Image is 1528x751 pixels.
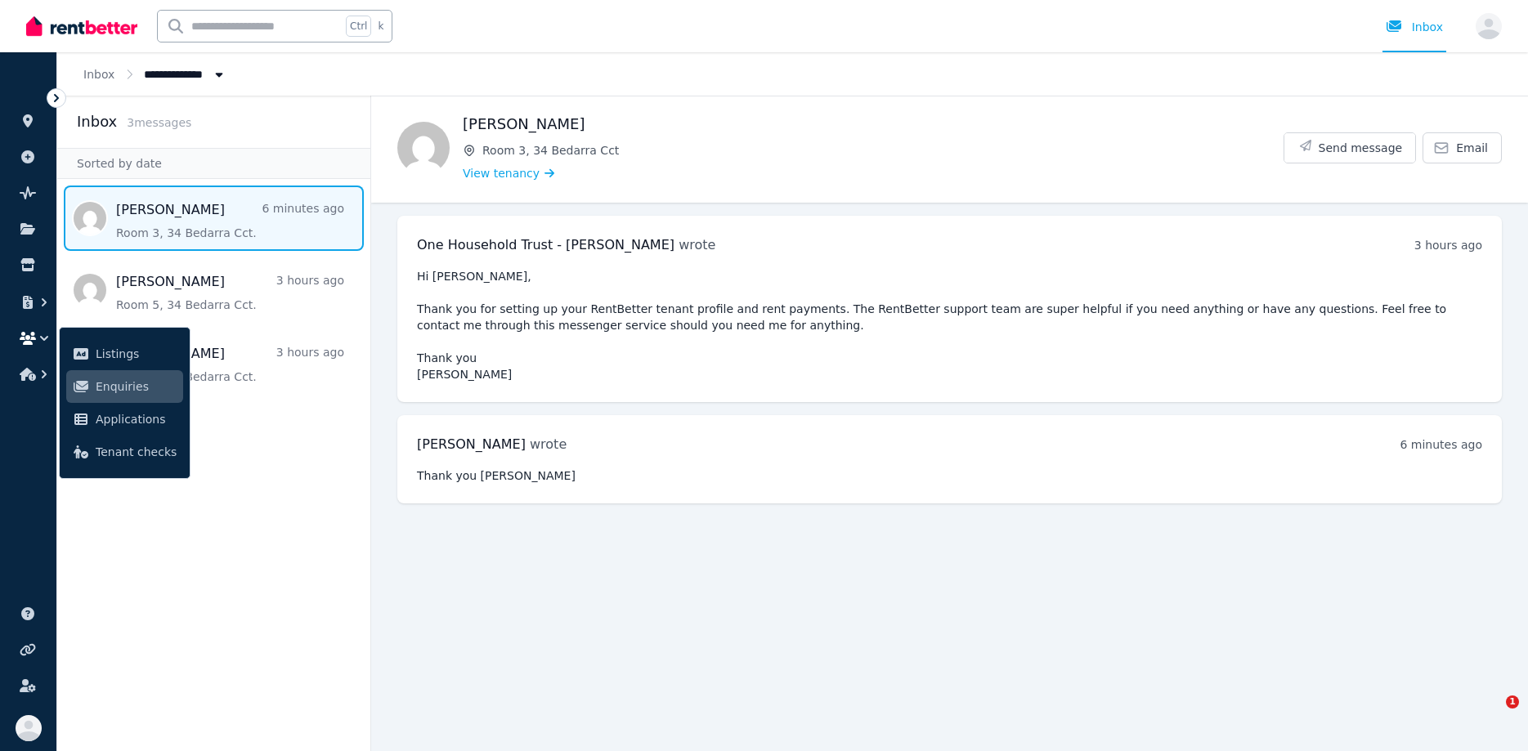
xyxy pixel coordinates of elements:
pre: Thank you [PERSON_NAME] [417,467,1482,484]
span: Ctrl [346,16,371,37]
iframe: Intercom live chat [1472,695,1512,735]
div: Inbox [1386,19,1443,35]
a: Email [1423,132,1502,163]
time: 6 minutes ago [1400,438,1482,451]
a: Inbox [83,68,114,81]
a: [PERSON_NAME]3 hours agoRoom 5, 34 Bedarra Cct. [116,272,344,313]
a: Enquiries [66,370,183,403]
span: One Household Trust - [PERSON_NAME] [417,237,674,253]
span: 1 [1506,695,1519,709]
span: Room 3, 34 Bedarra Cct [482,142,1284,159]
div: Sorted by date [57,148,370,179]
span: Applications [96,409,177,429]
nav: Message list [57,179,370,401]
pre: Hi [PERSON_NAME], Thank you for setting up your RentBetter tenant profile and rent payments. The ... [417,268,1482,382]
span: Tenant checks [96,442,177,462]
nav: Breadcrumb [57,52,253,96]
a: [PERSON_NAME]3 hours agoRoom 2, 34 Bedarra Cct. [116,344,344,385]
span: Listings [96,344,177,364]
img: Chloe Snell [397,122,450,174]
span: [PERSON_NAME] [417,436,526,452]
a: View tenancy [463,165,554,181]
h1: [PERSON_NAME] [463,113,1284,136]
span: View tenancy [463,165,540,181]
span: Enquiries [96,377,177,396]
span: wrote [530,436,567,452]
span: Email [1456,140,1488,156]
a: Listings [66,338,183,370]
button: Send message [1284,133,1416,163]
img: RentBetter [26,14,137,38]
span: Send message [1319,140,1403,156]
span: 3 message s [127,116,191,129]
h2: Inbox [77,110,117,133]
span: k [378,20,383,33]
a: [PERSON_NAME]6 minutes agoRoom 3, 34 Bedarra Cct. [116,200,344,241]
a: Tenant checks [66,436,183,468]
a: Applications [66,403,183,436]
time: 3 hours ago [1414,239,1482,252]
span: wrote [679,237,715,253]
